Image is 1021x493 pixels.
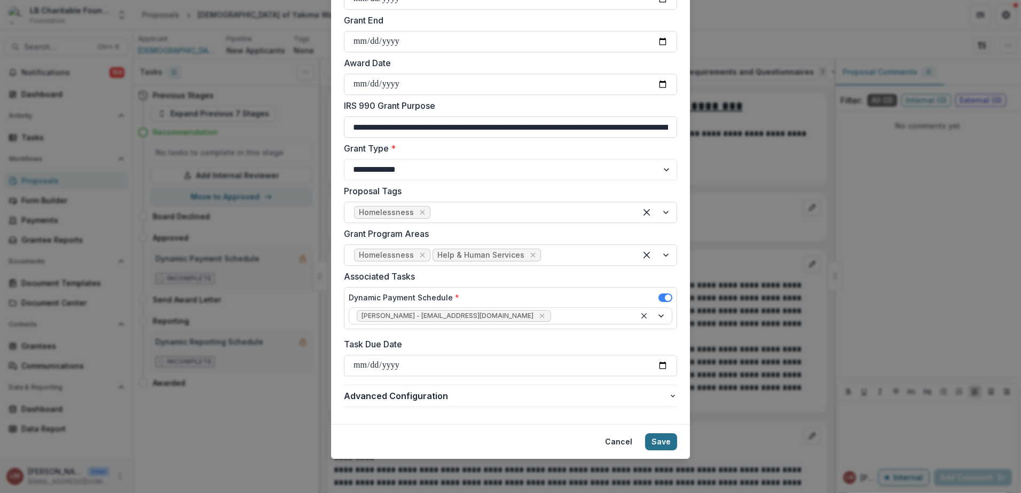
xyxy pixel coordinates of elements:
div: Clear selected options [638,246,655,264]
div: Remove Abdon Pugal - abdonp@lbcharitablefoundation.org [537,311,547,321]
div: Remove Homelessness [417,207,428,218]
span: [PERSON_NAME] - [EMAIL_ADDRESS][DOMAIN_NAME] [362,312,533,320]
label: Associated Tasks [344,270,671,283]
label: Dynamic Payment Schedule [349,292,459,303]
button: Save [645,433,677,450]
div: Remove Homelessness [417,250,428,260]
label: Grant Program Areas [344,227,671,240]
span: Homelessness [359,251,414,260]
div: Clear selected options [638,204,655,221]
label: Grant End [344,14,671,27]
span: Homelessness [359,208,414,217]
div: Remove Help & Human Services [528,250,538,260]
div: Clear selected options [638,309,650,322]
label: Award Date [344,57,671,69]
label: IRS 990 Grant Purpose [344,99,671,112]
button: Cancel [599,433,639,450]
label: Proposal Tags [344,185,671,197]
span: Help & Human Services [437,251,524,260]
label: Task Due Date [344,338,671,351]
button: Advanced Configuration [344,385,677,407]
span: Advanced Configuration [344,389,669,402]
label: Grant Type [344,142,671,155]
